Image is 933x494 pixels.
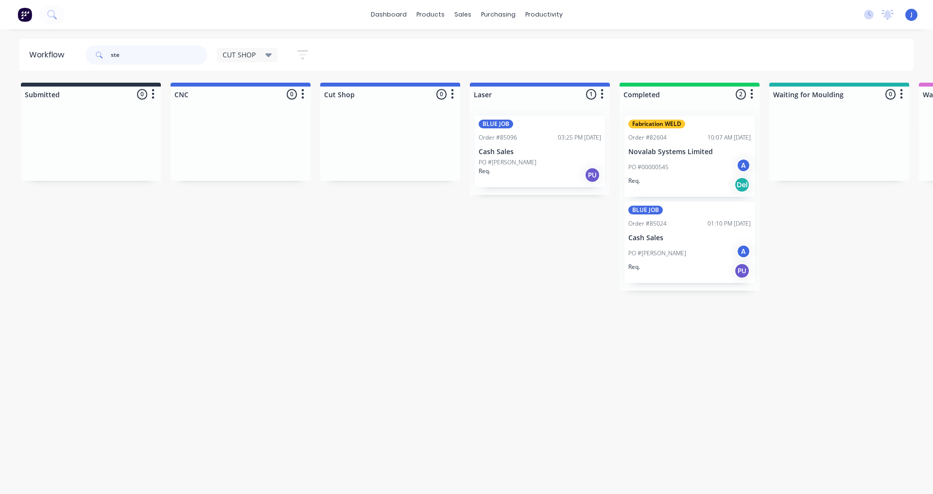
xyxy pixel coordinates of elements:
[628,206,663,214] div: BLUE JOB
[628,263,640,271] p: Req.
[479,167,490,176] p: Req.
[628,148,751,156] p: Novalab Systems Limited
[736,158,751,173] div: A
[628,133,667,142] div: Order #82604
[911,10,913,19] span: J
[628,176,640,185] p: Req.
[624,202,755,283] div: BLUE JOBOrder #8502401:10 PM [DATE]Cash SalesPO #[PERSON_NAME]AReq.PU
[585,167,600,183] div: PU
[366,7,412,22] a: dashboard
[17,7,32,22] img: Factory
[449,7,476,22] div: sales
[520,7,568,22] div: productivity
[628,219,667,228] div: Order #85024
[479,120,513,128] div: BLUE JOB
[479,133,517,142] div: Order #85096
[476,7,520,22] div: purchasing
[708,133,751,142] div: 10:07 AM [DATE]
[734,263,750,279] div: PU
[708,219,751,228] div: 01:10 PM [DATE]
[734,177,750,193] div: Del
[628,163,669,172] p: PO #00000545
[479,148,601,156] p: Cash Sales
[558,133,601,142] div: 03:25 PM [DATE]
[479,158,536,167] p: PO #[PERSON_NAME]
[223,50,256,60] span: CUT SHOP
[475,116,605,187] div: BLUE JOBOrder #8509603:25 PM [DATE]Cash SalesPO #[PERSON_NAME]Req.PU
[736,244,751,259] div: A
[628,249,686,258] p: PO #[PERSON_NAME]
[111,45,207,65] input: Search for orders...
[412,7,449,22] div: products
[29,49,69,61] div: Workflow
[628,120,685,128] div: Fabrication WELD
[624,116,755,197] div: Fabrication WELDOrder #8260410:07 AM [DATE]Novalab Systems LimitedPO #00000545AReq.Del
[628,234,751,242] p: Cash Sales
